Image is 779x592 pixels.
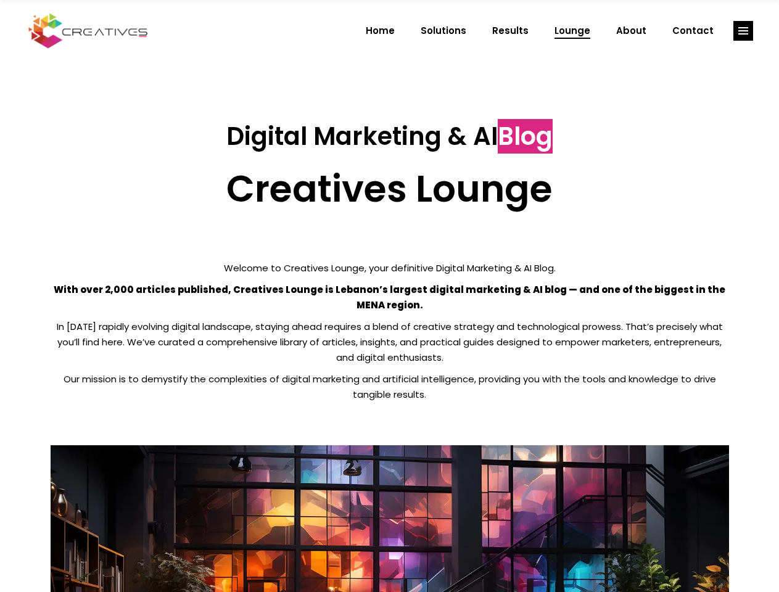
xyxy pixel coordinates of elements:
a: Solutions [408,15,479,47]
h3: Digital Marketing & AI [51,121,729,151]
a: Lounge [542,15,603,47]
img: Creatives [26,12,150,50]
span: Contact [672,15,714,47]
span: Lounge [554,15,590,47]
span: About [616,15,646,47]
p: In [DATE] rapidly evolving digital landscape, staying ahead requires a blend of creative strategy... [51,319,729,365]
p: Welcome to Creatives Lounge, your definitive Digital Marketing & AI Blog. [51,260,729,276]
a: link [733,21,753,41]
span: Solutions [421,15,466,47]
a: Home [353,15,408,47]
span: Blog [498,119,553,154]
a: About [603,15,659,47]
a: Contact [659,15,727,47]
strong: With over 2,000 articles published, Creatives Lounge is Lebanon’s largest digital marketing & AI ... [54,283,725,311]
a: Results [479,15,542,47]
span: Home [366,15,395,47]
h2: Creatives Lounge [51,166,729,211]
span: Results [492,15,529,47]
p: Our mission is to demystify the complexities of digital marketing and artificial intelligence, pr... [51,371,729,402]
